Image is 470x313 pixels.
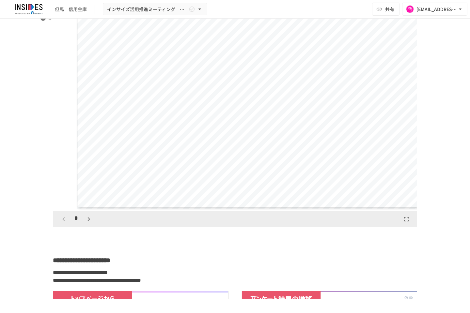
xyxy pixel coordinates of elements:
button: [EMAIL_ADDRESS][DOMAIN_NAME] [402,3,467,16]
div: [EMAIL_ADDRESS][DOMAIN_NAME] [416,5,457,13]
button: インサイズ活用推進ミーティング ～2回目～ [103,3,207,16]
span: インサイズ活用推進ミーティング ～2回目～ [107,5,187,13]
span: 共有 [385,6,394,13]
div: 但馬 信用金庫 [55,6,87,13]
button: 共有 [372,3,399,16]
img: JmGSPSkPjKwBq77AtHmwC7bJguQHJlCRQfAXtnx4WuV [8,4,50,14]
